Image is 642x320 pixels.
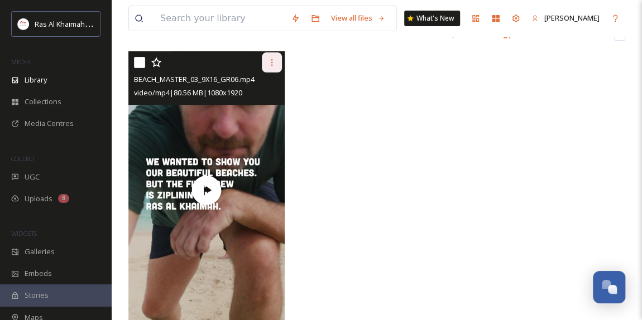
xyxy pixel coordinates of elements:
[544,13,600,23] span: [PERSON_NAME]
[155,6,285,31] input: Search your library
[35,18,193,29] span: Ras Al Khaimah Tourism Development Authority
[58,194,69,203] div: 8
[25,246,55,257] span: Galleries
[134,74,255,84] span: BEACH_MASTER_03_9X16_GR06.mp4
[11,57,31,66] span: MEDIA
[25,172,40,182] span: UGC
[25,290,49,300] span: Stories
[18,18,29,30] img: Logo_RAKTDA_RGB-01.png
[526,7,605,29] a: [PERSON_NAME]
[134,88,242,98] span: video/mp4 | 80.56 MB | 1080 x 1920
[11,229,37,237] span: WIDGETS
[25,118,74,129] span: Media Centres
[404,11,460,26] a: What's New
[25,193,52,204] span: Uploads
[11,154,35,163] span: COLLECT
[25,75,47,85] span: Library
[325,7,391,29] a: View all files
[25,268,52,279] span: Embeds
[25,96,61,107] span: Collections
[593,271,625,303] button: Open Chat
